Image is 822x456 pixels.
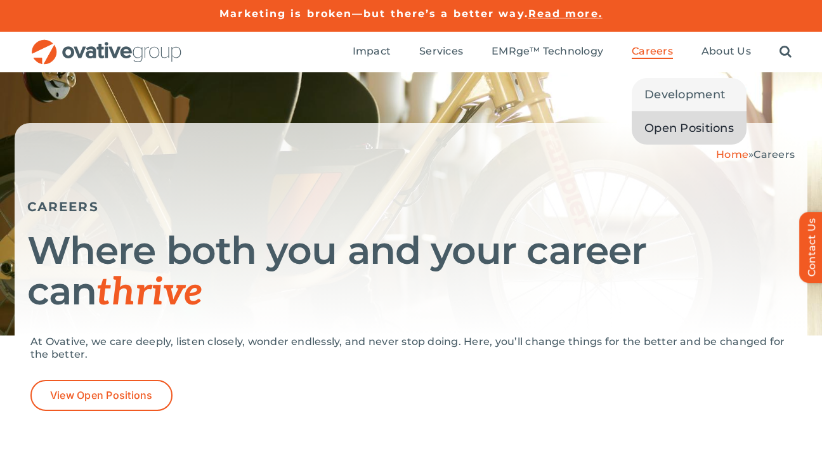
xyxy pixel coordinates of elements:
[219,8,528,20] a: Marketing is broken—but there’s a better way.
[644,86,725,103] span: Development
[528,8,603,20] a: Read more.
[716,148,795,160] span: »
[353,45,391,59] a: Impact
[780,45,792,59] a: Search
[30,335,792,361] p: At Ovative, we care deeply, listen closely, wonder endlessly, and never stop doing. Here, you’ll ...
[632,112,747,145] a: Open Positions
[701,45,751,59] a: About Us
[632,45,673,58] span: Careers
[716,148,748,160] a: Home
[96,270,202,316] span: thrive
[632,78,747,111] a: Development
[492,45,603,58] span: EMRge™ Technology
[27,230,795,313] h1: Where both you and your career can
[27,199,795,214] h5: CAREERS
[50,389,153,401] span: View Open Positions
[419,45,463,59] a: Services
[632,45,673,59] a: Careers
[353,32,792,72] nav: Menu
[644,119,734,137] span: Open Positions
[353,45,391,58] span: Impact
[419,45,463,58] span: Services
[30,380,173,411] a: View Open Positions
[492,45,603,59] a: EMRge™ Technology
[701,45,751,58] span: About Us
[30,38,183,50] a: OG_Full_horizontal_RGB
[753,148,795,160] span: Careers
